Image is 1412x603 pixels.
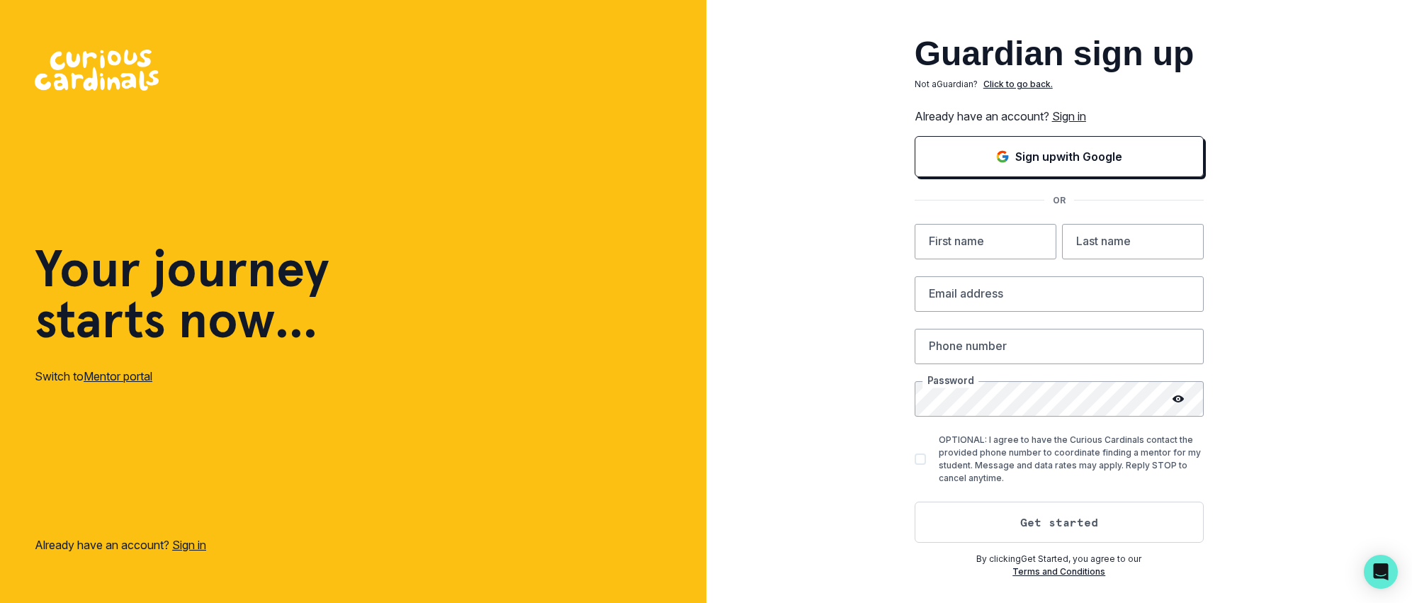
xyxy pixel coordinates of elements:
span: Switch to [35,369,84,383]
a: Sign in [1052,109,1086,123]
a: Mentor portal [84,369,152,383]
p: Not a Guardian ? [915,78,978,91]
a: Sign in [172,538,206,552]
a: Terms and Conditions [1012,566,1105,577]
button: Sign in with Google (GSuite) [915,136,1204,177]
p: OPTIONAL: I agree to have the Curious Cardinals contact the provided phone number to coordinate f... [939,434,1204,485]
p: Click to go back. [983,78,1053,91]
p: Already have an account? [35,536,206,553]
p: By clicking Get Started , you agree to our [915,553,1204,565]
p: Sign up with Google [1015,148,1122,165]
div: Open Intercom Messenger [1364,555,1398,589]
p: OR [1044,194,1074,207]
button: Get started [915,502,1204,543]
h1: Your journey starts now... [35,243,329,345]
img: Curious Cardinals Logo [35,50,159,91]
p: Already have an account? [915,108,1204,125]
h2: Guardian sign up [915,37,1204,71]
